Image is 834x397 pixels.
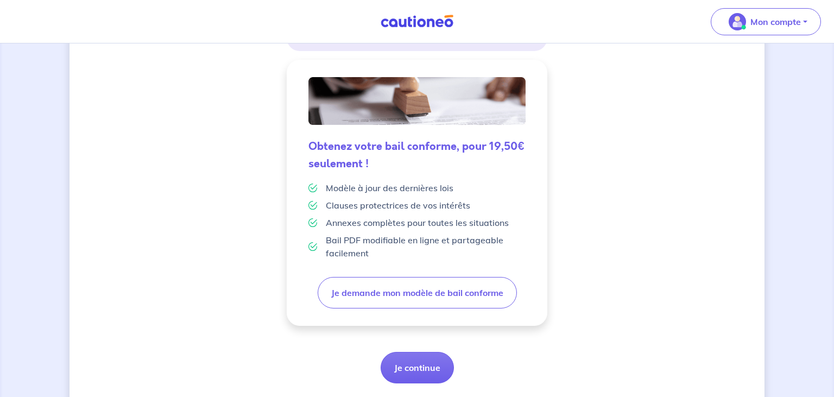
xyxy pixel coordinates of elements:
[326,234,526,260] p: Bail PDF modifiable en ligne et partageable facilement
[326,181,453,194] p: Modèle à jour des dernières lois
[381,352,454,383] button: Je continue
[308,77,526,125] img: valid-lease.png
[729,13,746,30] img: illu_account_valid_menu.svg
[326,199,470,212] p: Clauses protectrices de vos intérêts
[308,138,526,173] h5: Obtenez votre bail conforme, pour 19,50€ seulement !
[326,216,509,229] p: Annexes complètes pour toutes les situations
[376,15,458,28] img: Cautioneo
[318,277,517,308] button: Je demande mon modèle de bail conforme
[711,8,821,35] button: illu_account_valid_menu.svgMon compte
[750,15,801,28] p: Mon compte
